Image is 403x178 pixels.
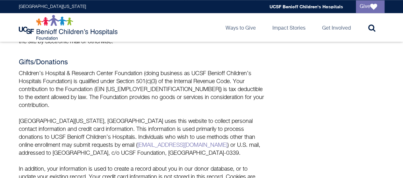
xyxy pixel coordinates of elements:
p: [GEOGRAPHIC_DATA][US_STATE], [GEOGRAPHIC_DATA] uses this website to collect personal contact info... [19,117,264,157]
a: UCSF Benioff Children's Hospitals [270,4,343,9]
a: [GEOGRAPHIC_DATA][US_STATE] [19,4,86,9]
a: Impact Stories [267,13,311,42]
p: Children’s Hospital & Research Center Foundation (doing business as UCSF Benioff Children’s Hospi... [19,70,264,110]
img: Logo for UCSF Benioff Children's Hospitals Foundation [19,15,119,40]
a: Get Involved [317,13,356,42]
a: Give [356,0,385,13]
h4: Gifts/Donations [19,59,264,67]
a: Ways to Give [220,13,261,42]
a: [EMAIL_ADDRESS][DOMAIN_NAME] [137,142,227,148]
